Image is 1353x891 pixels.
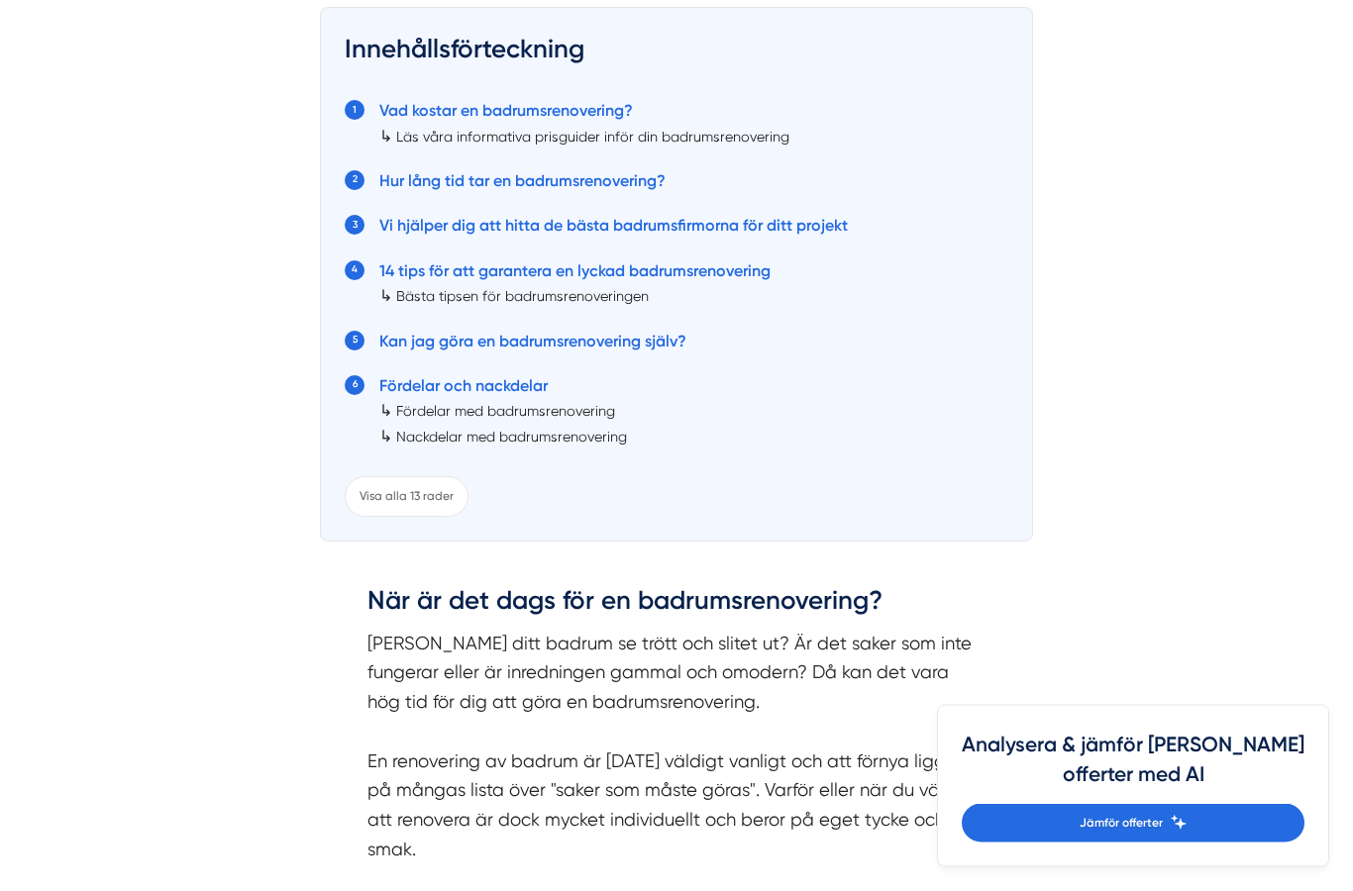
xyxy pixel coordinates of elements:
[379,377,548,396] a: Fördelar och nackdelar
[345,477,468,518] div: Visa alla 13 rader
[962,804,1304,842] a: Jämför offerter
[396,430,627,445] a: Nackdelar med badrumsrenovering
[379,402,392,421] span: ↳
[379,262,771,281] a: 14 tips för att garantera en lyckad badrumsrenovering
[379,172,666,191] a: Hur lång tid tar en badrumsrenovering?
[379,333,686,351] a: Kan jag göra en badrumsrenovering själv?
[379,428,392,446] span: ↳
[345,33,1008,78] h3: Innehållsförteckning
[396,130,789,146] a: Läs våra informativa prisguider inför din badrumsrenovering
[379,102,633,121] a: Vad kostar en badrumsrenovering?
[379,287,392,306] span: ↳
[962,730,1304,804] h4: Analysera & jämför [PERSON_NAME] offerter med AI
[379,217,848,236] a: Vi hjälper dig att hitta de bästa badrumsfirmorna för ditt projekt
[396,404,615,420] a: Fördelar med badrumsrenovering
[396,289,649,305] a: Bästa tipsen för badrumsrenoveringen
[367,584,986,630] h3: När är det dags för en badrumsrenovering?
[1080,814,1163,833] span: Jämför offerter
[379,128,392,147] span: ↳
[367,630,986,865] p: [PERSON_NAME] ditt badrum se trött och slitet ut? Är det saker som inte fungerar eller är inredni...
